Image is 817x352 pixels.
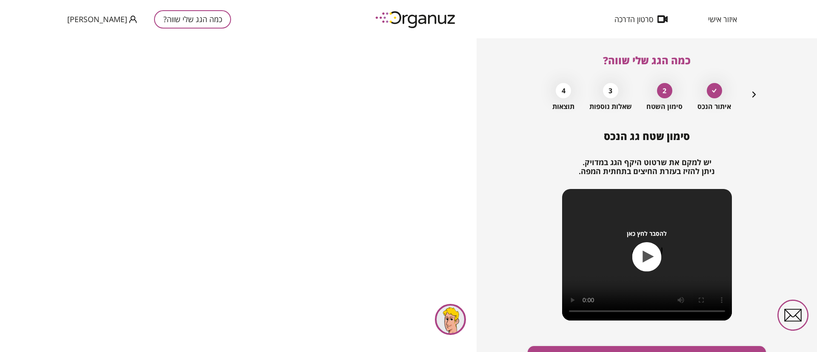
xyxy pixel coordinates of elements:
[528,158,766,176] h2: יש למקם את שרטוט היקף הגג במדויק. ניתן להזיז בעזרת החיצים בתחתית המפה.
[646,103,683,111] span: סימון השטח
[708,15,737,23] span: איזור אישי
[603,83,618,98] div: 3
[695,15,750,23] button: איזור אישי
[589,103,632,111] span: שאלות נוספות
[603,53,691,67] span: כמה הגג שלי שווה?
[604,129,690,143] span: סימון שטח גג הנכס
[657,83,672,98] div: 2
[602,15,680,23] button: סרטון הדרכה
[556,83,571,98] div: 4
[369,8,463,31] img: logo
[614,15,653,23] span: סרטון הדרכה
[552,103,574,111] span: תוצאות
[67,14,137,25] button: [PERSON_NAME]
[67,15,127,23] span: [PERSON_NAME]
[154,10,231,29] button: כמה הגג שלי שווה?
[697,103,731,111] span: איתור הנכס
[627,230,667,237] span: להסבר לחץ כאן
